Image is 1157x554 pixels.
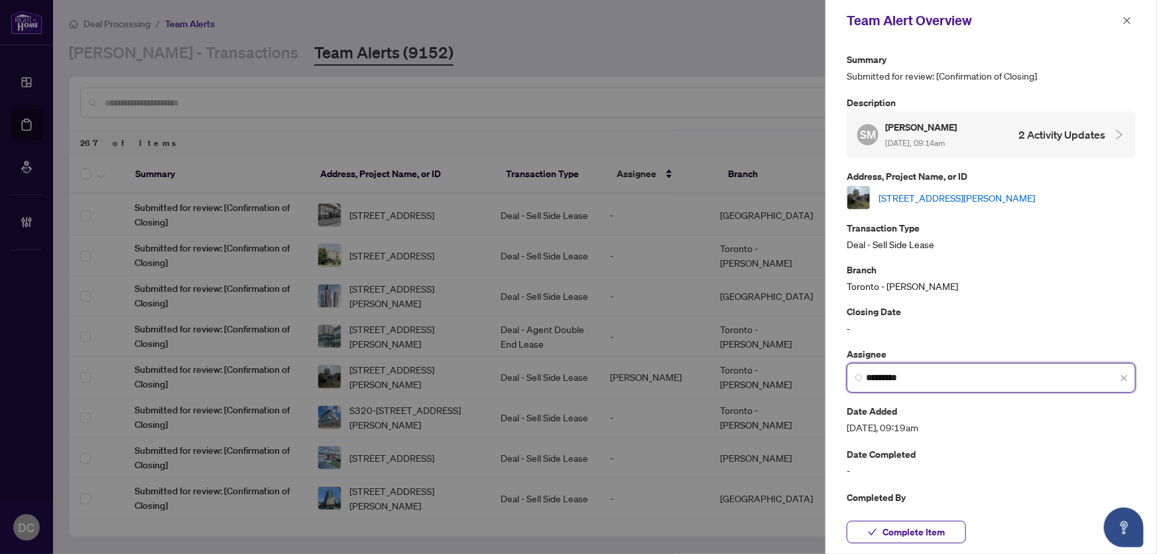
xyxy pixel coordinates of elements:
[860,126,876,143] span: SM
[1018,127,1105,143] h4: 2 Activity Updates
[847,521,966,543] button: Complete Item
[847,169,1136,184] p: Address, Project Name, or ID
[847,463,1136,478] span: -
[847,220,1136,251] div: Deal - Sell Side Lease
[885,138,945,148] span: [DATE], 09:14am
[885,119,959,135] h5: [PERSON_NAME]
[847,220,1136,236] p: Transaction Type
[847,68,1136,84] span: Submitted for review: [Confirmation of Closing]
[847,262,1136,293] div: Toronto - [PERSON_NAME]
[847,420,1136,435] span: [DATE], 09:19am
[847,52,1136,67] p: Summary
[847,262,1136,277] p: Branch
[1113,129,1125,141] span: collapsed
[883,521,945,543] span: Complete Item
[847,95,1136,110] p: Description
[847,304,1136,319] p: Closing Date
[847,403,1136,419] p: Date Added
[847,304,1136,335] div: -
[868,527,877,537] span: check
[879,190,1035,205] a: [STREET_ADDRESS][PERSON_NAME]
[847,346,1136,362] p: Assignee
[847,111,1136,158] div: SM[PERSON_NAME] [DATE], 09:14am2 Activity Updates
[847,447,1136,462] p: Date Completed
[1104,508,1144,547] button: Open asap
[847,11,1119,31] div: Team Alert Overview
[847,506,1136,521] span: -
[847,186,870,209] img: thumbnail-img
[1123,16,1132,25] span: close
[855,374,863,382] img: search_icon
[847,490,1136,505] p: Completed By
[1120,374,1128,382] span: close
